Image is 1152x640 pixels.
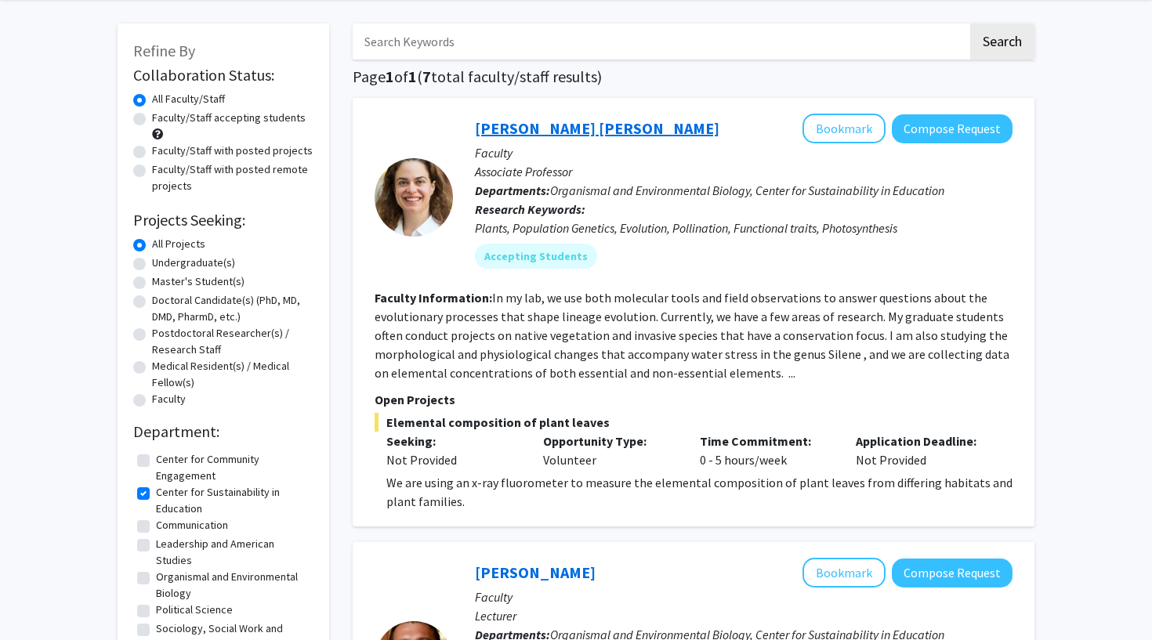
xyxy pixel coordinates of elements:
p: Application Deadline: [856,432,989,450]
button: Add Russ Burke to Bookmarks [802,558,886,588]
label: Medical Resident(s) / Medical Fellow(s) [152,358,313,391]
label: Master's Student(s) [152,273,245,290]
div: Volunteer [531,432,688,469]
label: Faculty [152,391,186,407]
button: Add Janet Steven to Bookmarks [802,114,886,143]
fg-read-more: In my lab, we use both molecular tools and field observations to answer questions about the evolu... [375,290,1009,381]
label: Faculty/Staff with posted remote projects [152,161,313,194]
span: 1 [386,67,394,86]
h2: Department: [133,422,313,441]
div: Not Provided [386,450,520,469]
h1: Page of ( total faculty/staff results) [353,67,1034,86]
label: Doctoral Candidate(s) (PhD, MD, DMD, PharmD, etc.) [152,292,313,325]
p: Faculty [475,588,1013,606]
iframe: Chat [12,569,67,628]
h2: Projects Seeking: [133,211,313,230]
label: All Faculty/Staff [152,91,225,107]
p: Seeking: [386,432,520,450]
p: Associate Professor [475,162,1013,181]
b: Departments: [475,183,550,198]
label: Faculty/Staff accepting students [152,110,306,126]
input: Search Keywords [353,24,968,60]
a: [PERSON_NAME] [475,562,596,582]
label: Faculty/Staff with posted projects [152,143,313,159]
p: We are using an x-ray fluorometer to measure the elemental composition of plant leaves from diffe... [386,473,1013,511]
label: All Projects [152,236,205,252]
span: 7 [422,67,431,86]
p: Faculty [475,143,1013,162]
span: Organismal and Environmental Biology, Center for Sustainability in Education [550,183,944,198]
p: Lecturer [475,606,1013,625]
span: 1 [408,67,417,86]
h2: Collaboration Status: [133,66,313,85]
label: Center for Community Engagement [156,451,310,484]
label: Political Science [156,602,233,618]
p: Opportunity Type: [543,432,676,450]
span: Refine By [133,41,195,60]
label: Organismal and Environmental Biology [156,569,310,602]
button: Search [970,24,1034,60]
p: Open Projects [375,390,1013,409]
p: Time Commitment: [700,432,833,450]
b: Faculty Information: [375,290,492,306]
label: Postdoctoral Researcher(s) / Research Staff [152,325,313,358]
label: Undergraduate(s) [152,255,235,271]
label: Communication [156,517,228,533]
button: Compose Request to Russ Burke [892,559,1013,588]
b: Research Keywords: [475,201,585,217]
button: Compose Request to Janet Steven [892,114,1013,143]
div: Plants, Population Genetics, Evolution, Pollination, Functional traits, Photosynthesis [475,219,1013,237]
a: [PERSON_NAME] [PERSON_NAME] [475,118,719,138]
mat-chip: Accepting Students [475,244,597,269]
div: 0 - 5 hours/week [688,432,845,469]
label: Center for Sustainability in Education [156,484,310,517]
div: Not Provided [844,432,1001,469]
span: Elemental composition of plant leaves [375,413,1013,432]
label: Leadership and American Studies [156,536,310,569]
